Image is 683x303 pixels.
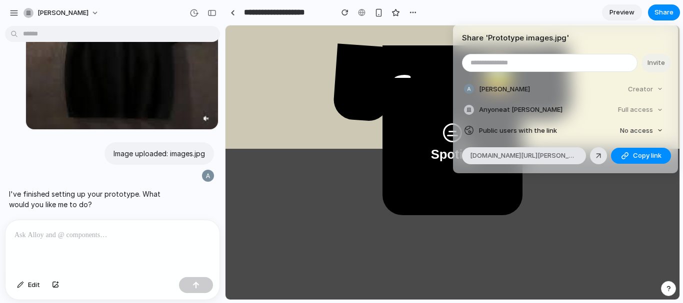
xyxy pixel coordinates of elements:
span: [PERSON_NAME] [479,84,530,94]
span: [DOMAIN_NAME][URL][PERSON_NAME] [470,151,578,161]
div: [DOMAIN_NAME][URL][PERSON_NAME] [462,147,586,164]
button: No access [616,124,667,138]
span: Spotify [205,122,249,136]
span: Copy link [633,151,661,161]
h4: Share ' Prototype images.jpg ' [462,32,669,44]
button: Copy link [611,148,671,164]
span: No access [620,126,653,136]
span: Anyone at [PERSON_NAME] [479,105,562,115]
span: Public users with the link [479,126,557,136]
